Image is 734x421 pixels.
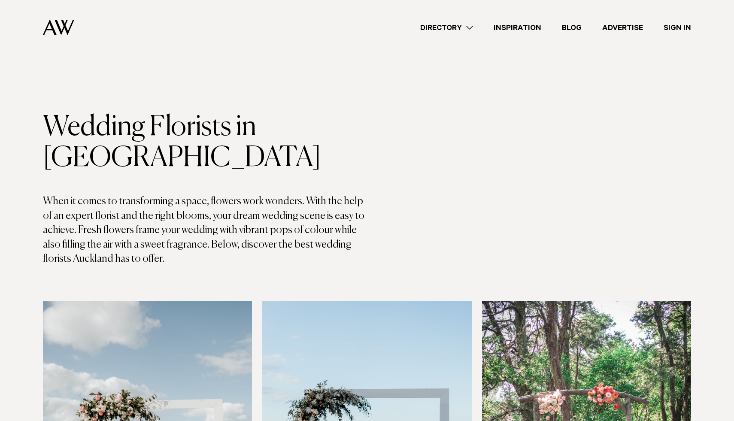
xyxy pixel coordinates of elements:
a: Directory [410,22,483,33]
a: Inspiration [483,22,552,33]
img: Auckland Weddings Logo [43,19,74,35]
p: When it comes to transforming a space, flowers work wonders. With the help of an expert florist a... [43,194,367,267]
h1: Wedding Florists in [GEOGRAPHIC_DATA] [43,112,367,174]
a: Blog [552,22,592,33]
a: Advertise [592,22,653,33]
a: Sign In [653,22,701,33]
